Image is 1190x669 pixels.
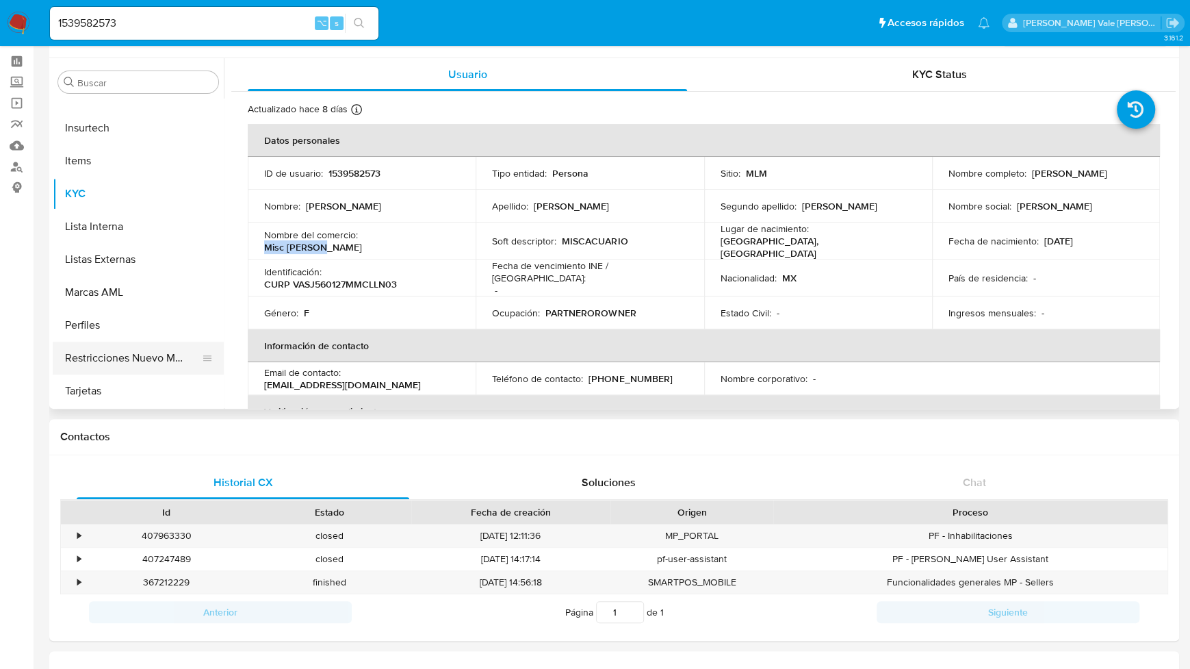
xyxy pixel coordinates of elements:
[534,200,609,212] p: [PERSON_NAME]
[1032,167,1107,179] p: [PERSON_NAME]
[85,571,248,594] div: 367212229
[746,167,767,179] p: MLM
[345,14,373,33] button: search-icon
[948,272,1028,284] p: País de residencia :
[562,235,628,247] p: MISCACUARIO
[773,548,1167,570] div: PF - [PERSON_NAME] User Assistant
[89,601,352,623] button: Anterior
[1163,32,1183,43] span: 3.161.2
[264,278,397,290] p: CURP VASJ560127MMCLLN03
[552,167,588,179] p: Persona
[492,200,528,212] p: Apellido :
[94,505,238,519] div: Id
[1033,272,1036,284] p: -
[248,103,348,116] p: Actualizado hace 8 días
[77,529,81,542] div: •
[248,548,411,570] div: closed
[948,200,1011,212] p: Nombre social :
[773,571,1167,594] div: Funcionalidades generales MP - Sellers
[721,235,910,260] p: [GEOGRAPHIC_DATA], [GEOGRAPHIC_DATA]
[610,571,773,594] div: SMARTPOS_MOBILE
[248,525,411,547] div: closed
[85,525,248,547] div: 407963330
[620,505,764,519] div: Origen
[492,235,556,247] p: Soft descriptor :
[1042,307,1044,319] p: -
[53,144,224,177] button: Items
[264,167,323,179] p: ID de usuario :
[721,272,777,284] p: Nacionalidad :
[492,307,540,319] p: Ocupación :
[411,548,610,570] div: [DATE] 14:17:14
[53,276,224,309] button: Marcas AML
[492,260,687,284] p: Fecha de vencimiento INE / [GEOGRAPHIC_DATA] :
[257,505,401,519] div: Estado
[248,571,411,594] div: finished
[948,235,1039,247] p: Fecha de nacimiento :
[248,329,1160,362] th: Información de contacto
[783,505,1158,519] div: Proceso
[492,373,583,385] p: Teléfono de contacto :
[877,601,1139,623] button: Siguiente
[782,272,797,284] p: MX
[60,430,1168,444] h1: Contactos
[306,200,381,212] p: [PERSON_NAME]
[50,14,378,32] input: Buscar usuario o caso...
[777,307,779,319] p: -
[53,342,213,375] button: Restricciones Nuevo Mundo
[248,124,1160,157] th: Datos personales
[1165,16,1180,30] a: Salir
[77,77,213,89] input: Buscar
[304,307,309,319] p: F
[53,375,224,407] button: Tarjetas
[53,177,224,210] button: KYC
[421,505,601,519] div: Fecha de creación
[963,475,986,490] span: Chat
[978,17,989,29] a: Notificaciones
[912,66,967,82] span: KYC Status
[264,366,341,379] p: Email de contacto :
[77,553,81,566] div: •
[64,77,75,88] button: Buscar
[53,210,224,243] button: Lista Interna
[948,307,1036,319] p: Ingresos mensuales :
[264,200,300,212] p: Nombre :
[264,379,421,391] p: [EMAIL_ADDRESS][DOMAIN_NAME]
[565,601,664,623] span: Página de
[610,548,773,570] div: pf-user-assistant
[53,309,224,342] button: Perfiles
[264,266,322,278] p: Identificación :
[411,525,610,547] div: [DATE] 12:11:36
[721,167,740,179] p: Sitio :
[721,223,809,235] p: Lugar de nacimiento :
[264,307,298,319] p: Género :
[721,200,797,212] p: Segundo apellido :
[721,373,807,385] p: Nombre corporativo :
[328,167,380,179] p: 1539582573
[77,576,81,589] div: •
[492,167,547,179] p: Tipo entidad :
[264,229,358,241] p: Nombre del comercio :
[545,307,636,319] p: PARTNEROROWNER
[582,475,636,490] span: Soluciones
[773,525,1167,547] div: PF - Inhabilitaciones
[448,66,487,82] span: Usuario
[610,525,773,547] div: MP_PORTAL
[888,16,964,30] span: Accesos rápidos
[588,373,672,385] p: [PHONE_NUMBER]
[53,243,224,276] button: Listas Externas
[660,605,664,619] span: 1
[1044,235,1073,247] p: [DATE]
[248,395,1160,428] th: Verificación y cumplimiento
[316,16,326,29] span: ⌥
[721,307,771,319] p: Estado Civil :
[813,373,816,385] p: -
[335,16,339,29] span: s
[411,571,610,594] div: [DATE] 14:56:18
[85,548,248,570] div: 407247489
[214,475,273,490] span: Historial CX
[1017,200,1092,212] p: [PERSON_NAME]
[1023,16,1161,29] p: rene.vale@mercadolibre.com
[264,241,362,253] p: Misc [PERSON_NAME]
[53,112,224,144] button: Insurtech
